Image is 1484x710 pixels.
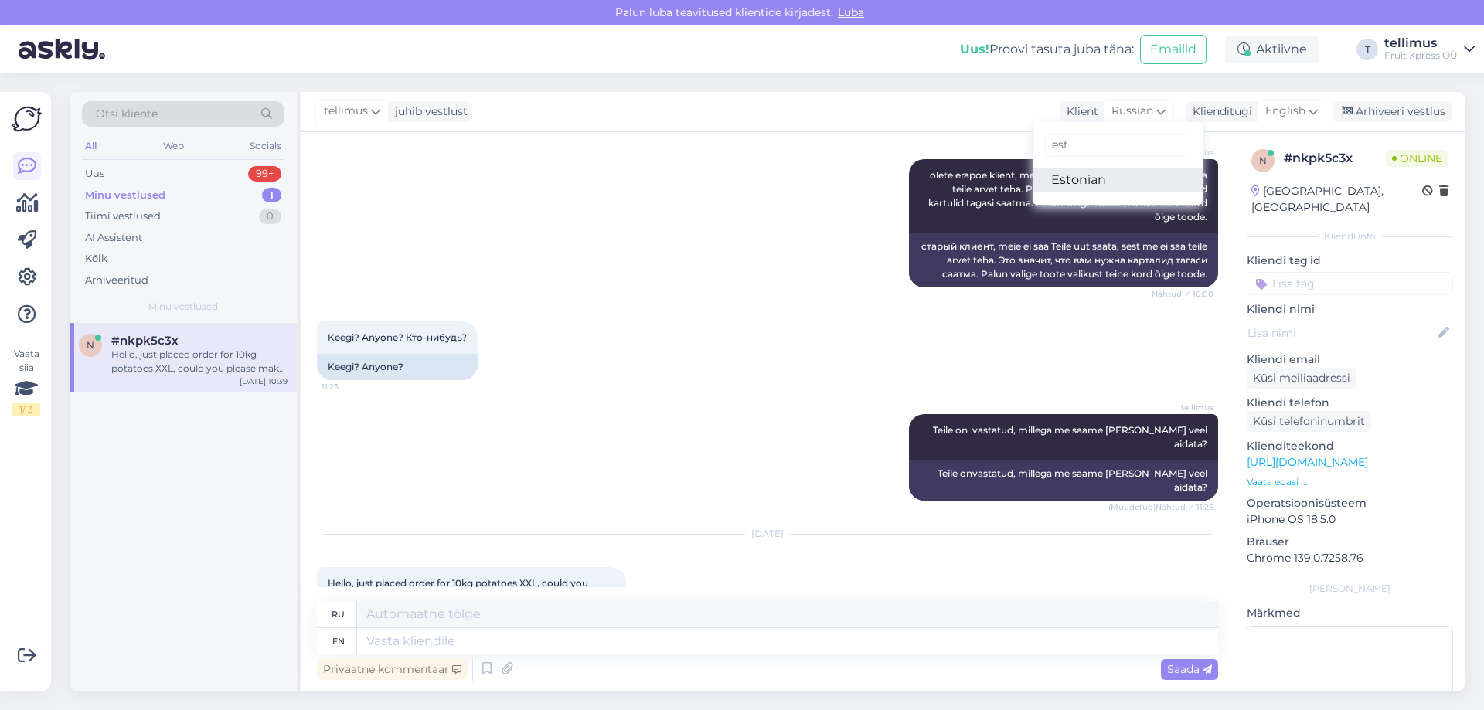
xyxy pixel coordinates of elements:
[1247,605,1453,621] p: Märkmed
[909,233,1218,287] div: старый клиент, meie ei saa Teile uut saata, sest me ei saa teile arvet teha. Это значит, что вам ...
[148,300,218,314] span: Minu vestlused
[160,136,187,156] div: Web
[1225,36,1319,63] div: Aktiivne
[85,273,148,288] div: Arhiveeritud
[1247,324,1435,341] input: Lisa nimi
[317,527,1218,541] div: [DATE]
[248,166,281,182] div: 99+
[1140,35,1207,64] button: Emailid
[933,424,1210,450] span: Teile on vastatud, millega me saame [PERSON_NAME] veel aidata?
[324,103,368,120] span: tellimus
[960,42,989,56] b: Uus!
[1251,183,1422,216] div: [GEOGRAPHIC_DATA], [GEOGRAPHIC_DATA]
[322,381,380,392] span: 11:23
[1247,534,1453,550] p: Brauser
[1356,39,1378,60] div: T
[1186,104,1252,120] div: Klienditugi
[1060,104,1098,120] div: Klient
[87,339,94,351] span: n
[1247,395,1453,411] p: Kliendi telefon
[1045,133,1190,157] input: Kirjuta, millist tag'i otsid
[1384,49,1458,62] div: Fruit Xpress OÜ
[328,331,467,343] span: Keegi? Anyone? Кто-нибудь?
[332,601,345,627] div: ru
[332,628,345,654] div: en
[1247,253,1453,269] p: Kliendi tag'id
[909,460,1218,501] div: Teile onvastatud, millega me saame [PERSON_NAME] veel aidata?
[1247,550,1453,566] p: Chrome 139.0.7258.76
[96,106,158,122] span: Otsi kliente
[833,5,869,19] span: Luba
[1284,149,1386,168] div: # nkpk5c3x
[328,577,591,603] span: Hello, just placed order for 10kg potatoes XXL, could you please make it XL instead of XXL (300 g...
[1167,662,1212,676] span: Saada
[1033,168,1203,192] a: Estonian
[12,347,40,416] div: Vaata siia
[1108,501,1213,513] span: (Muudetud) Nähtud ✓ 11:26
[1247,511,1453,528] p: iPhone OS 18.5.0
[1247,352,1453,368] p: Kliendi email
[240,375,288,387] div: [DATE] 10:39
[317,354,478,380] div: Keegi? Anyone?
[1333,101,1452,122] div: Arhiveeri vestlus
[1247,229,1453,243] div: Kliendi info
[85,209,161,224] div: Tiimi vestlused
[111,334,179,348] span: #nkpk5c3x
[1247,582,1453,596] div: [PERSON_NAME]
[1247,368,1356,389] div: Küsi meiliaadressi
[247,136,284,156] div: Socials
[1259,155,1267,166] span: n
[85,230,142,246] div: AI Assistent
[111,348,288,375] div: Hello, just placed order for 10kg potatoes XXL, could you please make it XL instead of XXL (300 g...
[1265,103,1305,120] span: English
[317,659,468,680] div: Privaatne kommentaar
[82,136,100,156] div: All
[12,104,42,134] img: Askly Logo
[1247,455,1368,469] a: [URL][DOMAIN_NAME]
[1247,475,1453,489] p: Vaata edasi ...
[1152,288,1213,300] span: Nähtud ✓ 10:00
[1384,37,1458,49] div: tellimus
[259,209,281,224] div: 0
[1111,103,1153,120] span: Russian
[1247,495,1453,511] p: Operatsioonisüsteem
[1156,402,1213,413] span: tellimus
[1247,438,1453,454] p: Klienditeekond
[12,403,40,416] div: 1 / 3
[85,166,104,182] div: Uus
[1247,301,1453,318] p: Kliendi nimi
[262,188,281,203] div: 1
[1386,150,1448,167] span: Online
[960,40,1134,59] div: Proovi tasuta juba täna:
[85,188,165,203] div: Minu vestlused
[1247,411,1371,432] div: Küsi telefoninumbrit
[85,251,107,267] div: Kõik
[389,104,468,120] div: juhib vestlust
[1247,272,1453,295] input: Lisa tag
[1384,37,1475,62] a: tellimusFruit Xpress OÜ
